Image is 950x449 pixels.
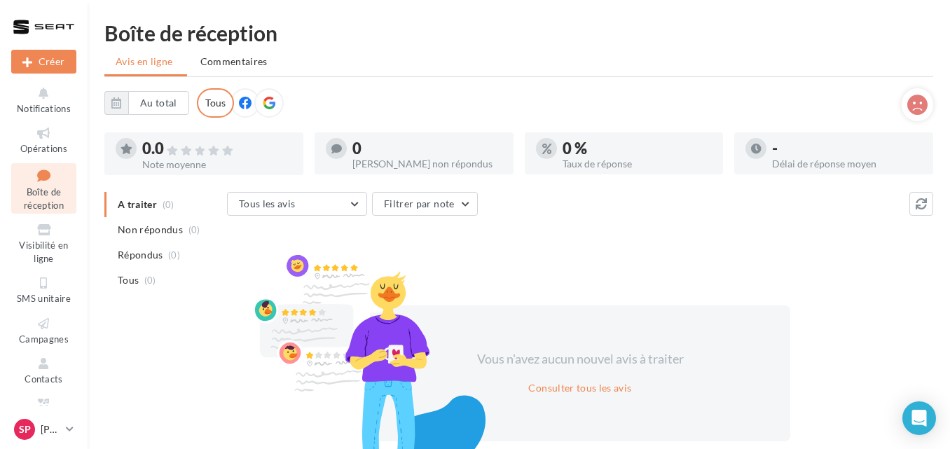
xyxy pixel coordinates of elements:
[118,273,139,287] span: Tous
[239,198,296,209] span: Tous les avis
[19,422,31,436] span: Sp
[772,141,922,156] div: -
[460,350,701,368] div: Vous n'avez aucun nouvel avis à traiter
[11,50,76,74] button: Créer
[227,192,367,216] button: Tous les avis
[142,160,292,170] div: Note moyenne
[118,248,163,262] span: Répondus
[188,224,200,235] span: (0)
[41,422,60,436] p: [PERSON_NAME]
[11,272,76,307] a: SMS unitaire
[104,91,189,115] button: Au total
[19,240,68,264] span: Visibilité en ligne
[902,401,936,435] div: Open Intercom Messenger
[17,293,71,304] span: SMS unitaire
[11,163,76,214] a: Boîte de réception
[372,192,478,216] button: Filtrer par note
[19,333,69,345] span: Campagnes
[200,55,268,69] span: Commentaires
[118,223,183,237] span: Non répondus
[20,143,67,154] span: Opérations
[144,275,156,286] span: (0)
[11,123,76,157] a: Opérations
[11,219,76,267] a: Visibilité en ligne
[523,380,637,396] button: Consulter tous les avis
[11,394,76,428] a: Médiathèque
[197,88,234,118] div: Tous
[352,141,502,156] div: 0
[11,313,76,347] a: Campagnes
[772,159,922,169] div: Délai de réponse moyen
[104,22,933,43] div: Boîte de réception
[11,83,76,117] button: Notifications
[25,373,63,385] span: Contacts
[11,353,76,387] a: Contacts
[563,159,712,169] div: Taux de réponse
[24,186,64,211] span: Boîte de réception
[563,141,712,156] div: 0 %
[11,50,76,74] div: Nouvelle campagne
[352,159,502,169] div: [PERSON_NAME] non répondus
[11,416,76,443] a: Sp [PERSON_NAME]
[17,103,71,114] span: Notifications
[128,91,189,115] button: Au total
[142,141,292,157] div: 0.0
[168,249,180,261] span: (0)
